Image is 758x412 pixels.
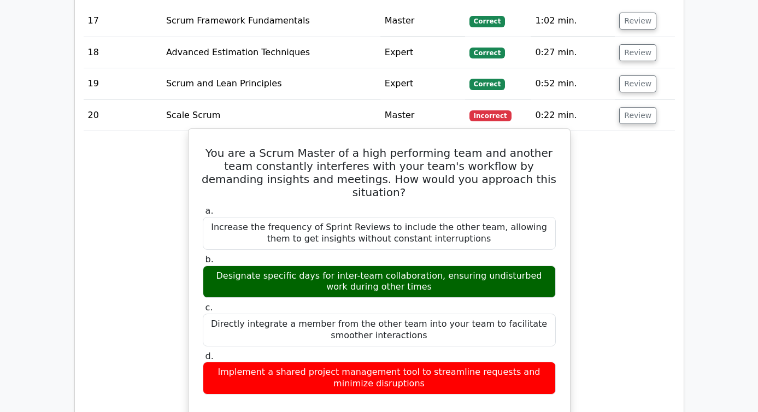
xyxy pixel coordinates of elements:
button: Review [619,13,656,30]
td: Scale Scrum [162,100,380,131]
td: 0:52 min. [531,68,615,99]
td: 1:02 min. [531,5,615,37]
td: 20 [84,100,162,131]
span: Correct [469,79,505,90]
div: Implement a shared project management tool to streamline requests and minimize disruptions [203,362,556,395]
div: Designate specific days for inter-team collaboration, ensuring undisturbed work during other times [203,266,556,298]
span: a. [205,205,214,216]
span: Incorrect [469,110,512,121]
td: 19 [84,68,162,99]
button: Review [619,107,656,124]
button: Review [619,75,656,92]
td: Scrum and Lean Principles [162,68,380,99]
td: 17 [84,5,162,37]
td: 0:27 min. [531,37,615,68]
span: c. [205,302,213,313]
h5: You are a Scrum Master of a high performing team and another team constantly interferes with your... [202,146,557,199]
span: Correct [469,48,505,58]
button: Review [619,44,656,61]
div: Increase the frequency of Sprint Reviews to include the other team, allowing them to get insights... [203,217,556,250]
span: Correct [469,16,505,27]
td: 0:22 min. [531,100,615,131]
span: b. [205,254,214,264]
td: Advanced Estimation Techniques [162,37,380,68]
span: d. [205,351,214,361]
div: Directly integrate a member from the other team into your team to facilitate smoother interactions [203,314,556,346]
td: Expert [380,37,465,68]
td: Master [380,5,465,37]
td: Scrum Framework Fundamentals [162,5,380,37]
td: Master [380,100,465,131]
td: Expert [380,68,465,99]
td: 18 [84,37,162,68]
